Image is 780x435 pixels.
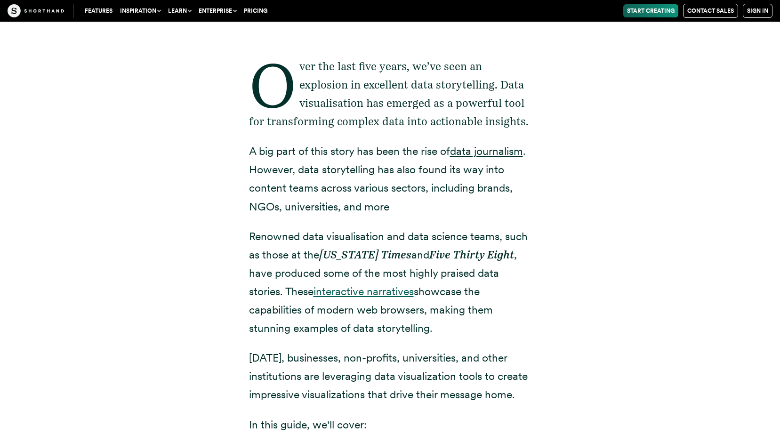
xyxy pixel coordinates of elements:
[249,227,531,338] p: Renowned data visualisation and data science teams, such as those at the and , have produced some...
[249,57,531,131] p: Over the last five years, we’ve seen an explosion in excellent data storytelling. Data visualisat...
[8,4,64,17] img: The Craft
[429,248,514,261] em: Five Thirty Eight
[450,145,523,158] a: data journalism
[249,142,531,216] p: A big part of this story has been the rise of . However, data storytelling has also found its way...
[164,4,195,17] button: Learn
[116,4,164,17] button: Inspiration
[319,248,411,261] em: [US_STATE] Times
[314,285,414,298] a: interactive narratives
[195,4,240,17] button: Enterprise
[683,4,738,18] a: Contact Sales
[249,349,531,404] p: [DATE], businesses, non-profits, universities, and other institutions are leveraging data visuali...
[743,4,772,18] a: Sign in
[249,416,531,434] p: In this guide, we'll cover:
[81,4,116,17] a: Features
[240,4,271,17] a: Pricing
[623,4,678,17] a: Start Creating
